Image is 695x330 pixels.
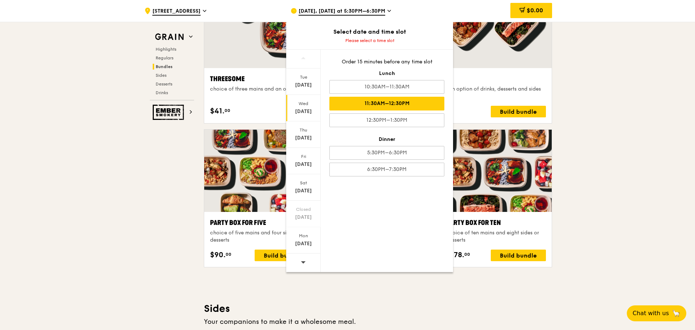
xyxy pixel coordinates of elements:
div: Thu [287,127,320,133]
div: Mon [287,233,320,239]
div: choice of five mains and four sides or desserts [210,229,310,244]
div: Build bundle [491,250,546,261]
div: choice of five mains and an option of drinks, desserts and sides [387,85,546,93]
div: choice of ten mains and eight sides or desserts [446,229,546,244]
span: Bundles [156,64,173,69]
div: Please select a time slot [286,38,453,43]
span: $178. [446,250,464,260]
div: Order 15 minutes before any time slot [329,58,444,66]
div: 5:30PM–6:30PM [329,146,444,160]
div: Closed [287,206,320,212]
span: 00 [225,108,230,113]
span: 00 [226,251,231,257]
img: Grain web logo [153,30,186,43]
div: Lunch [329,70,444,77]
div: [DATE] [287,214,320,221]
div: Fri [287,154,320,159]
div: Fivesome [387,74,546,84]
div: 6:30PM–7:30PM [329,163,444,176]
span: 🦙 [672,309,680,318]
span: Highlights [156,47,176,52]
div: [DATE] [287,134,320,142]
div: [DATE] [287,82,320,89]
div: Build bundle [255,250,310,261]
div: 10:30AM–11:30AM [329,80,444,94]
div: Tue [287,74,320,80]
span: Drinks [156,90,168,95]
div: Dinner [329,136,444,143]
div: Party Box for Five [210,218,310,228]
div: Your companions to make it a wholesome meal. [204,317,552,327]
div: 12:30PM–1:30PM [329,113,444,127]
div: Threesome [210,74,369,84]
div: Sat [287,180,320,186]
span: [STREET_ADDRESS] [152,8,201,16]
div: choice of three mains and an option of drinks, desserts and sides [210,85,369,93]
div: Build bundle [491,106,546,117]
span: Desserts [156,82,172,87]
span: Regulars [156,55,173,60]
button: Chat with us🦙 [627,305,686,321]
div: Select date and time slot [286,28,453,36]
span: $90. [210,250,226,260]
div: Party Box for Ten [446,218,546,228]
div: [DATE] [287,108,320,115]
span: $41. [210,106,225,117]
div: Wed [287,101,320,106]
span: Chat with us [633,309,669,318]
div: 11:30AM–12:30PM [329,97,444,110]
h3: Sides [204,302,552,315]
span: $0.00 [527,7,543,14]
img: Ember Smokery web logo [153,105,186,120]
div: [DATE] [287,161,320,168]
div: [DATE] [287,187,320,195]
span: [DATE], [DATE] at 5:30PM–6:30PM [299,8,385,16]
span: Sides [156,73,166,78]
span: 00 [464,251,470,257]
div: [DATE] [287,240,320,247]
